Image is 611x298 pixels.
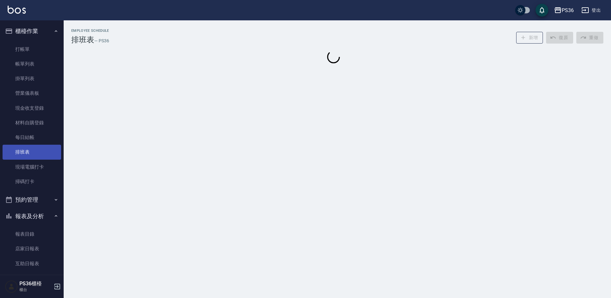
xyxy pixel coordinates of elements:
a: 打帳單 [3,42,61,57]
a: 掃碼打卡 [3,174,61,189]
a: 材料自購登錄 [3,115,61,130]
img: Logo [8,6,26,14]
button: 預約管理 [3,191,61,208]
a: 店家日報表 [3,241,61,256]
a: 掛單列表 [3,71,61,86]
a: 現場電腦打卡 [3,160,61,174]
img: Person [5,280,18,293]
h6: — PS36 [94,38,109,44]
h2: Employee Schedule [71,29,109,33]
a: 營業儀表板 [3,86,61,100]
button: 報表及分析 [3,208,61,225]
button: 櫃檯作業 [3,23,61,39]
a: 帳單列表 [3,57,61,71]
a: 排班表 [3,145,61,159]
a: 報表目錄 [3,227,61,241]
h5: PS36櫃檯 [19,281,52,287]
a: 每日結帳 [3,130,61,145]
div: PS36 [562,6,574,14]
a: 現金收支登錄 [3,101,61,115]
p: 櫃台 [19,287,52,293]
button: 登出 [579,4,603,16]
button: save [536,4,548,17]
a: 互助日報表 [3,256,61,271]
h3: 排班表 [71,35,94,44]
a: 互助排行榜 [3,271,61,286]
button: PS36 [551,4,576,17]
